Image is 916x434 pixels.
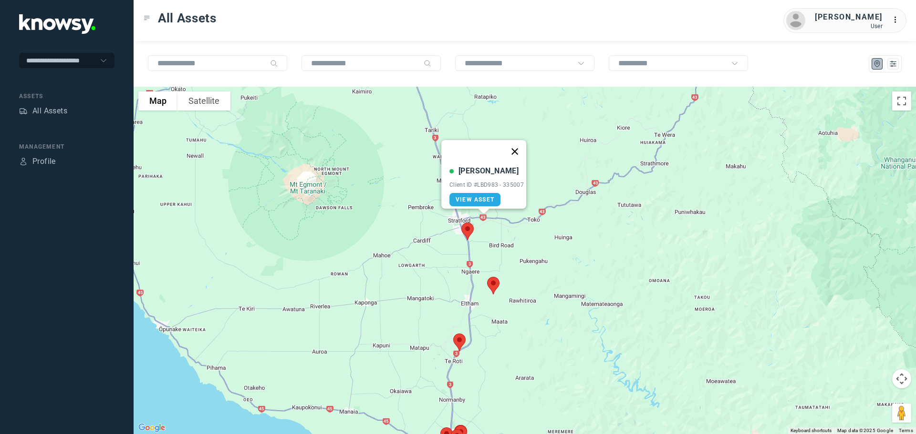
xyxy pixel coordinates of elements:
div: [PERSON_NAME] [815,11,883,23]
button: Keyboard shortcuts [791,427,832,434]
span: View Asset [456,196,494,203]
span: All Assets [158,10,217,27]
span: Map data ©2025 Google [837,428,893,433]
button: Close [503,140,526,163]
button: Show satellite imagery [177,91,230,111]
button: Toggle fullscreen view [892,91,911,111]
div: : [892,14,904,27]
div: User [815,23,883,30]
div: : [892,14,904,26]
div: Management [19,142,114,151]
div: Search [270,60,278,67]
div: Assets [19,92,114,101]
img: Application Logo [19,14,95,34]
a: Open this area in Google Maps (opens a new window) [136,422,167,434]
img: Google [136,422,167,434]
div: Profile [19,157,28,166]
button: Show street map [138,91,177,111]
div: List [889,60,897,68]
a: Terms (opens in new tab) [899,428,913,433]
div: Map [873,60,882,68]
tspan: ... [893,16,902,23]
div: Search [424,60,431,67]
div: All Assets [32,105,67,117]
a: AssetsAll Assets [19,105,67,117]
div: Profile [32,156,56,167]
a: ProfileProfile [19,156,56,167]
button: Drag Pegman onto the map to open Street View [892,404,911,423]
div: Toggle Menu [144,15,150,21]
div: [PERSON_NAME] [458,165,519,177]
div: Client ID #LBD983 - 335007 [449,182,524,188]
img: avatar.png [786,11,805,30]
button: Map camera controls [892,369,911,388]
div: Assets [19,107,28,115]
a: View Asset [449,193,500,206]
